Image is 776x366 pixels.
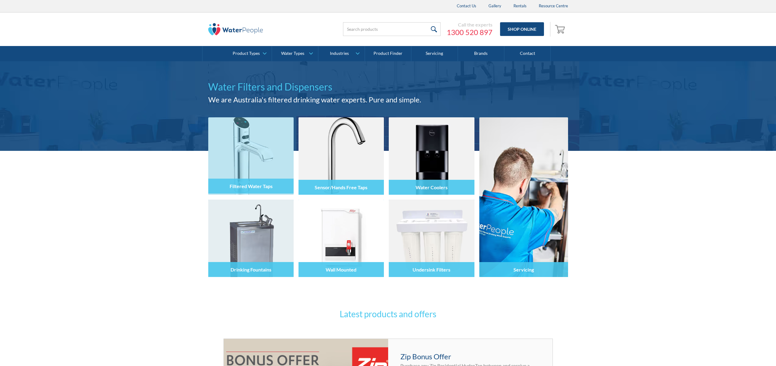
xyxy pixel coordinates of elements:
[553,22,568,37] a: Open cart
[231,267,271,272] h4: Drinking Fountains
[500,22,544,36] a: Shop Online
[233,51,260,56] div: Product Types
[229,183,272,189] h4: Filtered Water Taps
[555,24,567,34] img: shopping cart
[281,51,304,56] div: Water Types
[413,267,450,272] h4: Undersink Filters
[318,46,364,61] a: Industries
[226,46,272,61] a: Product Types
[513,267,534,272] h4: Servicing
[330,51,349,56] div: Industries
[326,267,356,272] h4: Wall Mounted
[208,117,294,195] img: Filtered Water Taps
[299,117,384,195] img: Sensor/Hands Free Taps
[447,22,492,28] div: Call the experts
[365,46,411,61] a: Product Finder
[272,46,318,61] a: Water Types
[400,351,540,362] h4: Zip Bonus Offer
[269,307,507,320] h3: Latest products and offers
[315,184,367,190] h4: Sensor/Hands Free Taps
[389,117,474,195] img: Water Coolers
[458,46,504,61] a: Brands
[504,46,551,61] a: Contact
[389,200,474,277] img: Undersink Filters
[411,46,458,61] a: Servicing
[416,184,448,190] h4: Water Coolers
[299,200,384,277] img: Wall Mounted
[479,117,568,277] a: Servicing
[208,23,263,35] img: The Water People
[447,28,492,37] a: 1300 520 897
[343,22,441,36] input: Search products
[208,200,294,277] img: Drinking Fountains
